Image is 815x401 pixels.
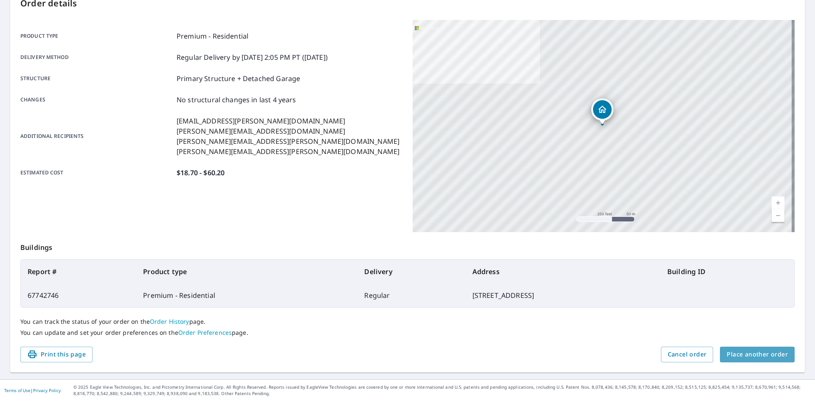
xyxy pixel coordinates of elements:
[4,388,61,393] p: |
[661,347,714,362] button: Cancel order
[20,73,173,84] p: Structure
[20,95,173,105] p: Changes
[20,329,795,337] p: You can update and set your order preferences on the page.
[720,347,795,362] button: Place another order
[20,116,173,157] p: Additional recipients
[20,347,93,362] button: Print this page
[772,196,784,209] a: Current Level 17, Zoom In
[466,260,660,283] th: Address
[33,387,61,393] a: Privacy Policy
[20,168,173,178] p: Estimated cost
[20,52,173,62] p: Delivery method
[357,260,465,283] th: Delivery
[20,232,795,259] p: Buildings
[177,95,296,105] p: No structural changes in last 4 years
[178,328,232,337] a: Order Preferences
[136,283,357,307] td: Premium - Residential
[21,260,136,283] th: Report #
[20,318,795,325] p: You can track the status of your order on the page.
[177,52,328,62] p: Regular Delivery by [DATE] 2:05 PM PT ([DATE])
[21,283,136,307] td: 67742746
[177,136,399,146] p: [PERSON_NAME][EMAIL_ADDRESS][PERSON_NAME][DOMAIN_NAME]
[136,260,357,283] th: Product type
[727,349,788,360] span: Place another order
[357,283,465,307] td: Regular
[177,31,248,41] p: Premium - Residential
[177,126,399,136] p: [PERSON_NAME][EMAIL_ADDRESS][DOMAIN_NAME]
[177,168,225,178] p: $18.70 - $60.20
[73,384,811,397] p: © 2025 Eagle View Technologies, Inc. and Pictometry International Corp. All Rights Reserved. Repo...
[772,209,784,222] a: Current Level 17, Zoom Out
[668,349,707,360] span: Cancel order
[660,260,794,283] th: Building ID
[4,387,31,393] a: Terms of Use
[150,317,189,325] a: Order History
[20,31,173,41] p: Product type
[177,116,399,126] p: [EMAIL_ADDRESS][PERSON_NAME][DOMAIN_NAME]
[591,98,613,125] div: Dropped pin, building 1, Residential property, 4208 Mataro Ct Napa, CA 94558
[177,146,399,157] p: [PERSON_NAME][EMAIL_ADDRESS][PERSON_NAME][DOMAIN_NAME]
[466,283,660,307] td: [STREET_ADDRESS]
[27,349,86,360] span: Print this page
[177,73,300,84] p: Primary Structure + Detached Garage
